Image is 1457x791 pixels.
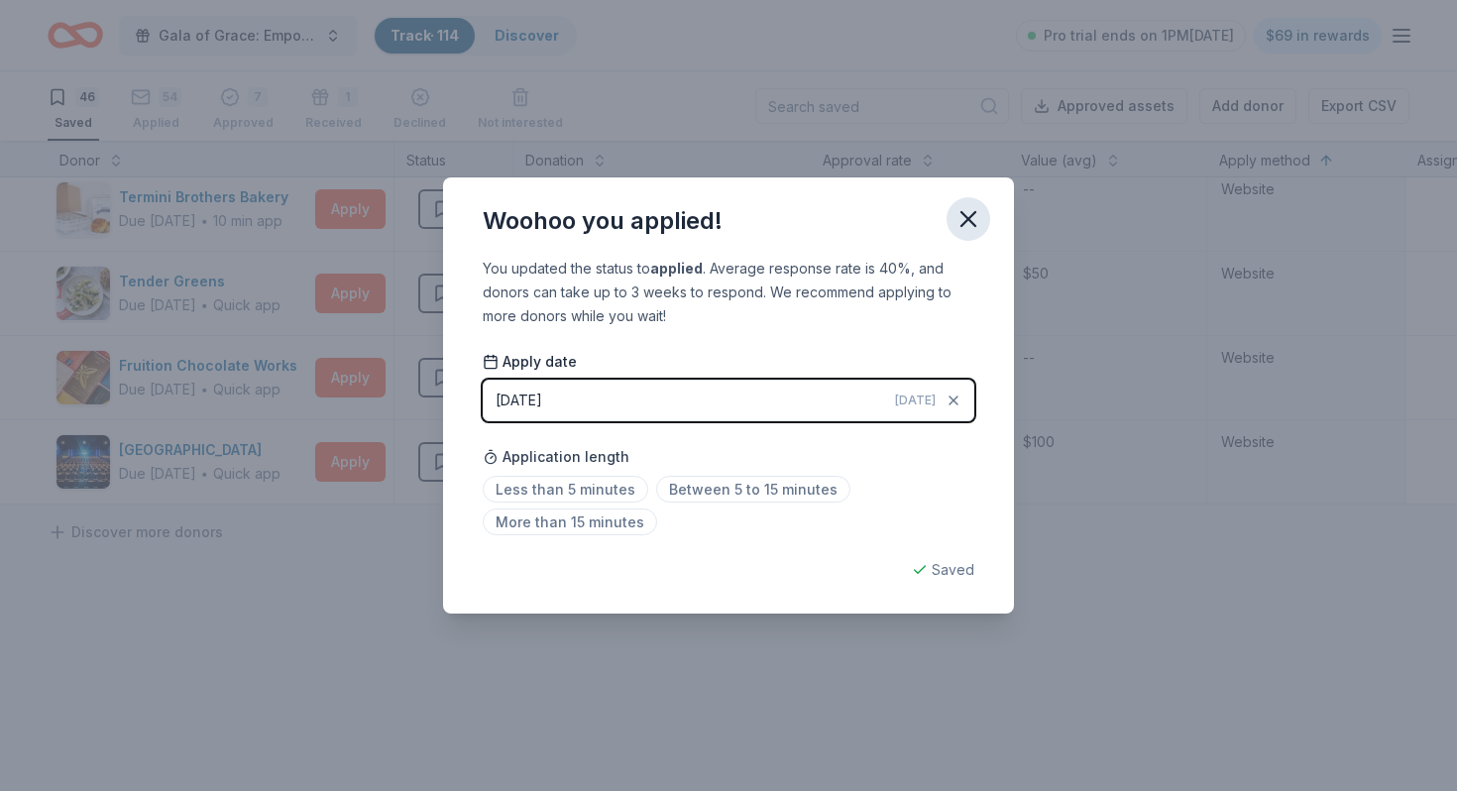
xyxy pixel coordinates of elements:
button: [DATE][DATE] [483,380,974,421]
span: Between 5 to 15 minutes [656,476,850,503]
span: Application length [483,445,629,469]
div: [DATE] [496,389,542,412]
div: You updated the status to . Average response rate is 40%, and donors can take up to 3 weeks to re... [483,257,974,328]
b: applied [650,260,703,277]
span: Less than 5 minutes [483,476,648,503]
div: Woohoo you applied! [483,205,723,237]
span: [DATE] [895,393,936,408]
span: More than 15 minutes [483,508,657,535]
span: Apply date [483,352,577,372]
